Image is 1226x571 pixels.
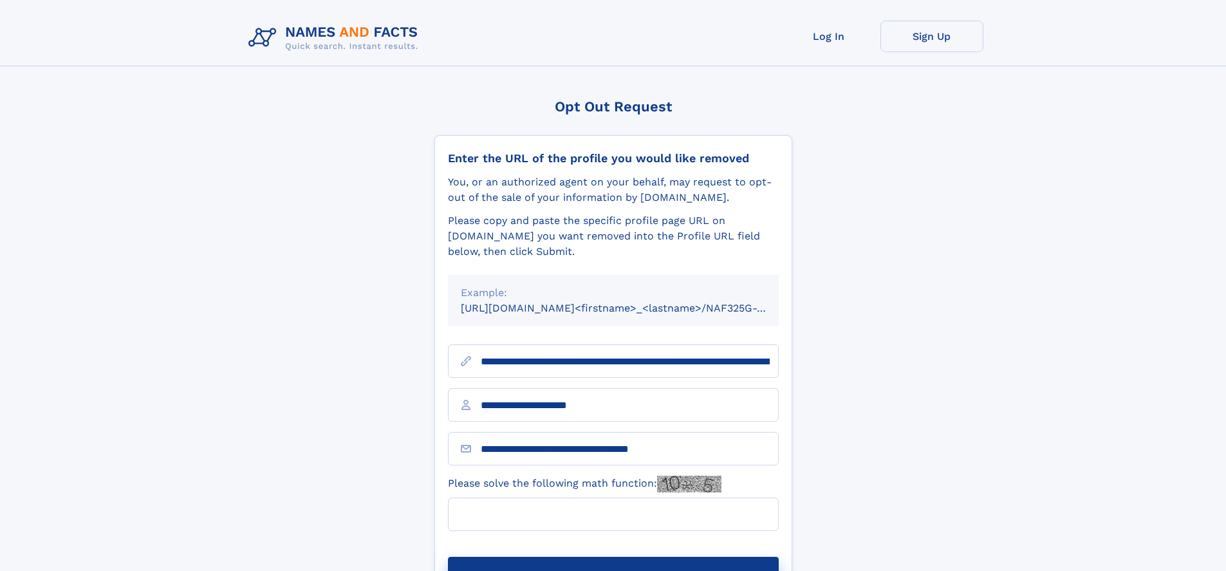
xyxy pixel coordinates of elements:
a: Sign Up [880,21,983,52]
div: Enter the URL of the profile you would like removed [448,151,779,165]
div: You, or an authorized agent on your behalf, may request to opt-out of the sale of your informatio... [448,174,779,205]
a: Log In [777,21,880,52]
div: Example: [461,285,766,301]
img: Logo Names and Facts [243,21,429,55]
small: [URL][DOMAIN_NAME]<firstname>_<lastname>/NAF325G-xxxxxxxx [461,302,803,314]
div: Opt Out Request [434,98,792,115]
div: Please copy and paste the specific profile page URL on [DOMAIN_NAME] you want removed into the Pr... [448,213,779,259]
label: Please solve the following math function: [448,476,721,492]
